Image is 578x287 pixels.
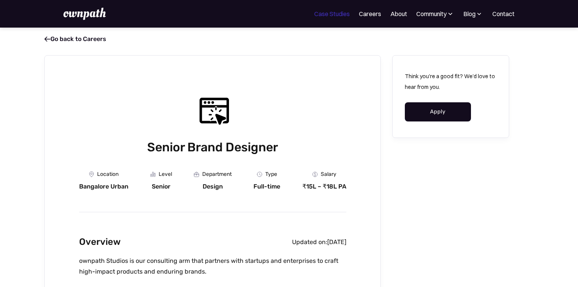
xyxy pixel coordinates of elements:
div: Senior [152,183,170,190]
div: Level [159,171,172,177]
span:  [44,35,50,43]
a: Go back to Careers [44,35,106,43]
a: Careers [359,9,381,18]
div: Location [97,171,119,177]
div: ₹15L – ₹18L PA [302,183,346,190]
h2: Overview [79,235,121,249]
div: Blog [463,9,483,18]
div: Type [265,171,277,177]
div: Design [203,183,223,190]
div: Community [416,9,446,18]
img: Graph Icon - Job Board X Webflow Template [150,172,156,177]
a: Case Studies [314,9,350,18]
img: Portfolio Icon - Job Board X Webflow Template [194,172,199,177]
a: About [390,9,407,18]
div: Bangalore Urban [79,183,128,190]
img: Money Icon - Job Board X Webflow Template [312,172,318,177]
div: Full-time [253,183,280,190]
a: Contact [492,9,515,18]
div: Community [416,9,454,18]
div: Blog [463,9,476,18]
a: Apply [405,102,471,121]
p: Think you're a good fit? We'd love to hear from you. [405,71,497,92]
h1: Senior Brand Designer [79,138,346,156]
div: Salary [321,171,336,177]
img: Clock Icon - Job Board X Webflow Template [257,172,262,177]
p: ownpath Studios is our consulting arm that partners with startups and enterprises to craft high-i... [79,256,346,277]
div: Department [202,171,232,177]
div: [DATE] [327,238,346,246]
img: Location Icon - Job Board X Webflow Template [89,171,94,177]
div: Updated on: [292,238,327,246]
